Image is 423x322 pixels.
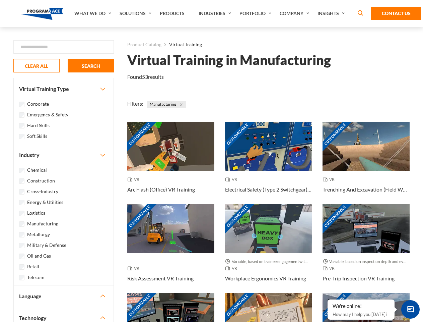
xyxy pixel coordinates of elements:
em: 53 [142,73,148,80]
input: Military & Defense [19,243,24,248]
button: Virtual Training Type [14,78,114,100]
label: Corporate [27,100,49,108]
span: Variable, based on trainee engagement with exercises. [225,258,312,265]
input: Soft Skills [19,134,24,139]
span: VR [225,176,240,183]
h3: Pre-Trip Inspection VR Training [323,274,395,282]
label: Chemical [27,166,47,174]
input: Cross-Industry [19,189,24,195]
a: Customizable Thumbnail - Pre-Trip Inspection VR Training Variable, based on inspection depth and ... [323,204,410,293]
h3: Trenching And Excavation (Field Work) VR Training [323,185,410,194]
div: We're online! [333,303,390,310]
label: Military & Defense [27,241,66,249]
h3: Electrical Safety (Type 2 Switchgear) VR Training [225,185,312,194]
span: Filters: [127,100,143,107]
input: Manufacturing [19,221,24,227]
a: Customizable Thumbnail - Arc Flash (Office) VR Training VR Arc Flash (Office) VR Training [127,122,214,204]
label: Hard Skills [27,122,50,129]
a: Product Catalog [127,40,161,49]
p: Found results [127,73,164,81]
h3: Arc Flash (Office) VR Training [127,185,195,194]
span: VR [127,265,142,272]
span: Variable, based on inspection depth and event interaction. [323,258,410,265]
a: Customizable Thumbnail - Trenching And Excavation (Field Work) VR Training VR Trenching And Excav... [323,122,410,204]
label: Metallurgy [27,231,50,238]
button: Close [178,101,185,108]
input: Retail [19,264,24,270]
input: Hard Skills [19,123,24,128]
label: Cross-Industry [27,188,58,195]
input: Chemical [19,168,24,173]
input: Metallurgy [19,232,24,237]
input: Logistics [19,211,24,216]
nav: breadcrumb [127,40,410,49]
label: Emergency & Safety [27,111,68,118]
button: Industry [14,144,114,166]
input: Energy & Utilities [19,200,24,205]
a: Customizable Thumbnail - Risk Assessment VR Training VR Risk Assessment VR Training [127,204,214,293]
label: Energy & Utilities [27,199,63,206]
input: Construction [19,178,24,184]
span: VR [323,265,337,272]
input: Oil and Gas [19,254,24,259]
h3: Risk Assessment VR Training [127,274,194,282]
label: Construction [27,177,55,184]
input: Corporate [19,102,24,107]
h1: Virtual Training in Manufacturing [127,54,331,66]
label: Logistics [27,209,45,217]
button: CLEAR ALL [13,59,60,72]
span: VR [127,176,142,183]
h3: Workplace Ergonomics VR Training [225,274,306,282]
a: Customizable Thumbnail - Electrical Safety (Type 2 Switchgear) VR Training VR Electrical Safety (... [225,122,312,204]
label: Oil and Gas [27,252,51,260]
p: How may I help you [DATE]? [333,310,390,318]
li: Virtual Training [161,40,202,49]
span: Chat Widget [401,300,420,319]
input: Emergency & Safety [19,112,24,118]
span: Manufacturing [147,101,186,108]
span: VR [323,176,337,183]
a: Customizable Thumbnail - Workplace Ergonomics VR Training Variable, based on trainee engagement w... [225,204,312,293]
label: Telecom [27,274,45,281]
input: Telecom [19,275,24,280]
label: Retail [27,263,39,270]
img: Program-Ace [21,8,63,20]
button: Language [14,285,114,307]
label: Soft Skills [27,132,47,140]
a: Contact Us [371,7,421,20]
span: VR [225,265,240,272]
label: Manufacturing [27,220,58,227]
